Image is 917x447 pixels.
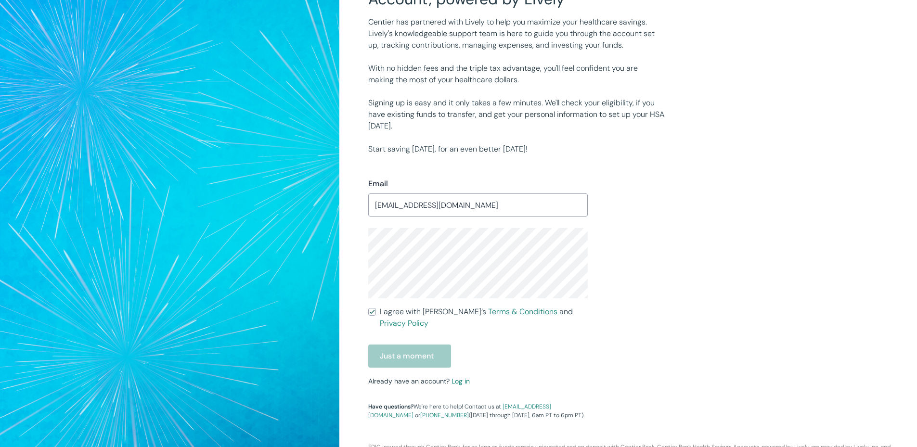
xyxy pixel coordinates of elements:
a: Terms & Conditions [488,307,557,317]
small: Already have an account? [368,377,470,385]
p: Signing up is easy and it only takes a few minutes. We'll check your eligibility, if you have exi... [368,97,665,132]
p: With no hidden fees and the triple tax advantage, you'll feel confident you are making the most o... [368,63,665,86]
a: Log in [452,377,470,385]
span: I agree with [PERSON_NAME]’s and [380,306,588,329]
p: Centier has partnered with Lively to help you maximize your healthcare savings. Lively's knowledg... [368,16,665,51]
a: Privacy Policy [380,318,428,328]
p: We're here to help! Contact us at or ([DATE] through [DATE], 6am PT to 6pm PT). [368,402,588,420]
strong: Have questions? [368,403,413,410]
label: Email [368,178,388,190]
a: [PHONE_NUMBER] [420,411,469,419]
p: Start saving [DATE], for an even better [DATE]! [368,143,665,155]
